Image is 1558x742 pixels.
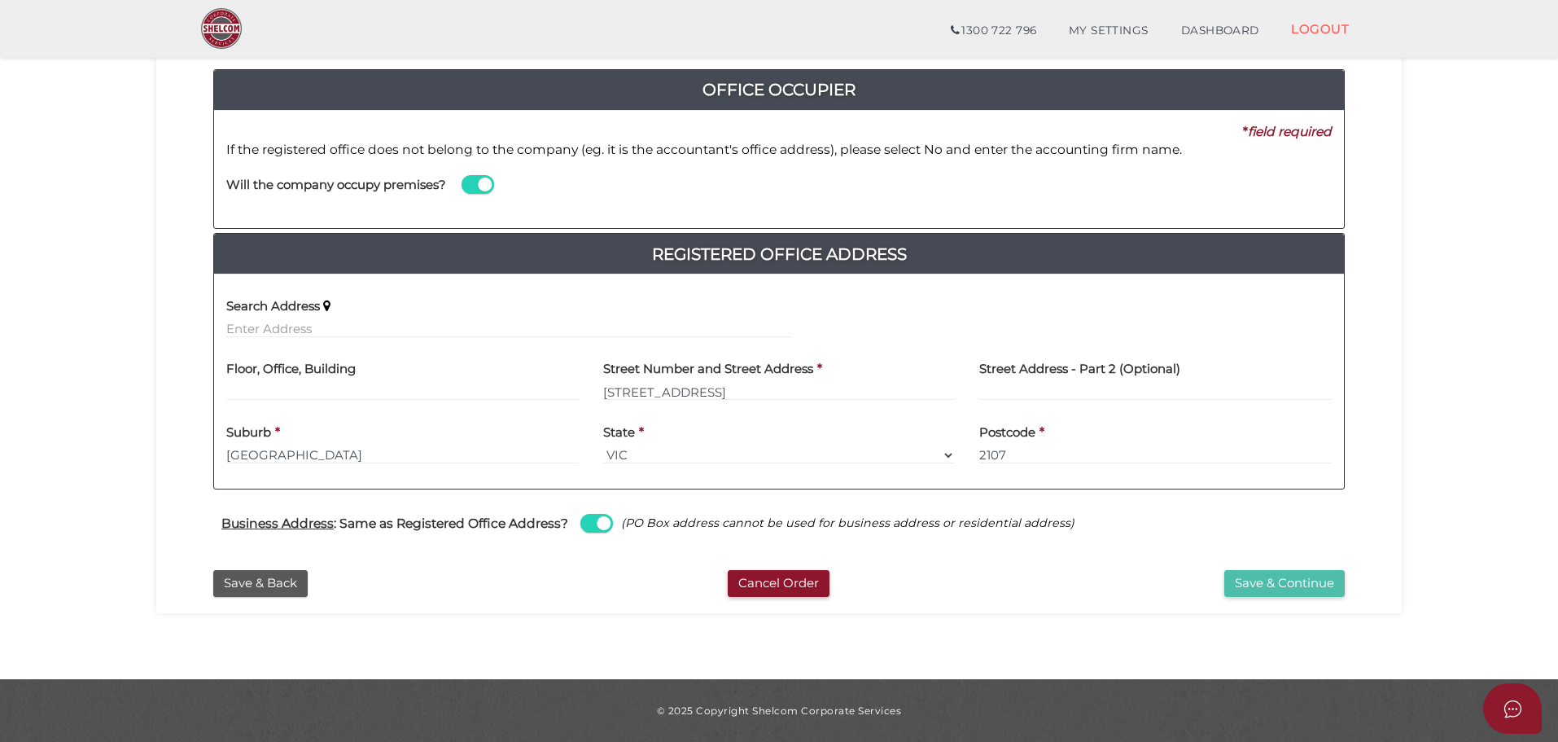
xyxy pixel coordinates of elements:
h4: Street Address - Part 2 (Optional) [979,362,1180,376]
i: Keep typing in your address(including suburb) until it appears [323,300,330,313]
h4: Will the company occupy premises? [226,178,446,192]
h4: : Same as Registered Office Address? [221,516,568,530]
a: MY SETTINGS [1053,15,1165,47]
input: Enter Address [603,383,956,401]
h4: Floor, Office, Building [226,362,356,376]
u: Business Address [221,516,334,531]
button: Cancel Order [728,570,829,597]
p: If the registered office does not belong to the company (eg. it is the accountant's office addres... [226,141,1332,159]
button: Open asap [1483,683,1542,734]
div: © 2025 Copyright Shelcom Corporate Services [168,704,1390,718]
button: Save & Continue [1224,570,1345,597]
input: Postcode must be exactly 4 digits [979,446,1332,464]
a: Registered Office Address [214,241,1344,267]
i: (PO Box address cannot be used for business address or residential address) [621,516,1074,530]
h4: State [603,426,635,440]
h4: Search Address [226,300,320,314]
a: 1300 722 796 [934,15,1053,47]
h4: Suburb [226,426,271,440]
input: Enter Address [226,320,791,338]
i: field required [1248,124,1332,139]
h4: Postcode [979,426,1035,440]
button: Save & Back [213,570,308,597]
a: LOGOUT [1275,12,1365,46]
h4: Street Number and Street Address [603,362,813,376]
h4: Office Occupier [214,77,1344,103]
a: DASHBOARD [1165,15,1276,47]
